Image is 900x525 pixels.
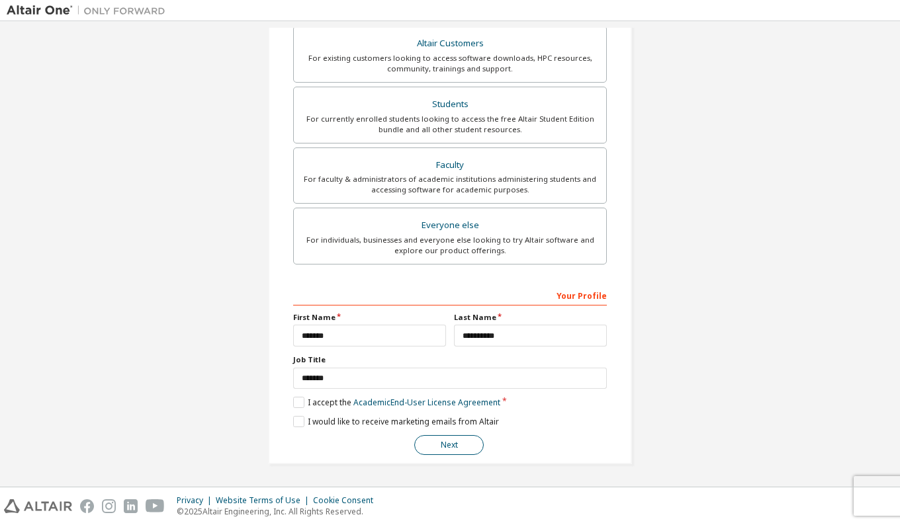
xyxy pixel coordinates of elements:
label: First Name [293,312,446,323]
div: Everyone else [302,216,598,235]
label: I would like to receive marketing emails from Altair [293,416,499,427]
div: For existing customers looking to access software downloads, HPC resources, community, trainings ... [302,53,598,74]
a: Academic End-User License Agreement [353,397,500,408]
label: Job Title [293,354,607,365]
img: instagram.svg [102,499,116,513]
div: For faculty & administrators of academic institutions administering students and accessing softwa... [302,174,598,195]
img: Altair One [7,4,172,17]
div: Cookie Consent [313,495,381,506]
div: Website Terms of Use [216,495,313,506]
div: For individuals, businesses and everyone else looking to try Altair software and explore our prod... [302,235,598,256]
img: facebook.svg [80,499,94,513]
div: Your Profile [293,284,607,305]
img: youtube.svg [146,499,165,513]
div: Altair Customers [302,34,598,53]
button: Next [414,435,484,455]
div: For currently enrolled students looking to access the free Altair Student Edition bundle and all ... [302,114,598,135]
p: © 2025 Altair Engineering, Inc. All Rights Reserved. [177,506,381,517]
div: Privacy [177,495,216,506]
label: I accept the [293,397,500,408]
label: Last Name [454,312,607,323]
div: Students [302,95,598,114]
img: altair_logo.svg [4,499,72,513]
div: Faculty [302,156,598,175]
img: linkedin.svg [124,499,138,513]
